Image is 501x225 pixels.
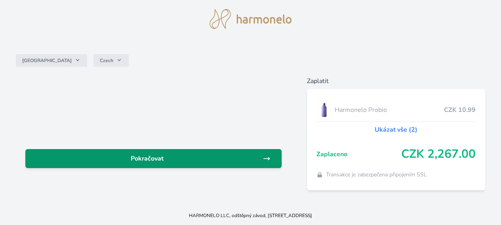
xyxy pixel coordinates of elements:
button: Czech [93,54,129,67]
span: Zaplaceno [316,149,401,159]
span: CZK 10.99 [444,105,476,115]
img: logo.svg [210,9,292,29]
a: Pokračovat [25,149,282,168]
span: Transakce je zabezpečena připojením SSL [326,171,427,179]
a: Ukázat vše (2) [375,125,417,134]
span: [GEOGRAPHIC_DATA] [22,57,72,64]
span: Czech [100,57,113,64]
span: Harmonelo Probio [335,105,444,115]
span: Pokračovat [32,154,263,163]
h6: Zaplatit [307,76,485,86]
img: CLEAN_PROBIO_se_stinem_x-lo.jpg [316,100,331,120]
button: [GEOGRAPHIC_DATA] [16,54,87,67]
span: CZK 2,267.00 [401,147,476,161]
